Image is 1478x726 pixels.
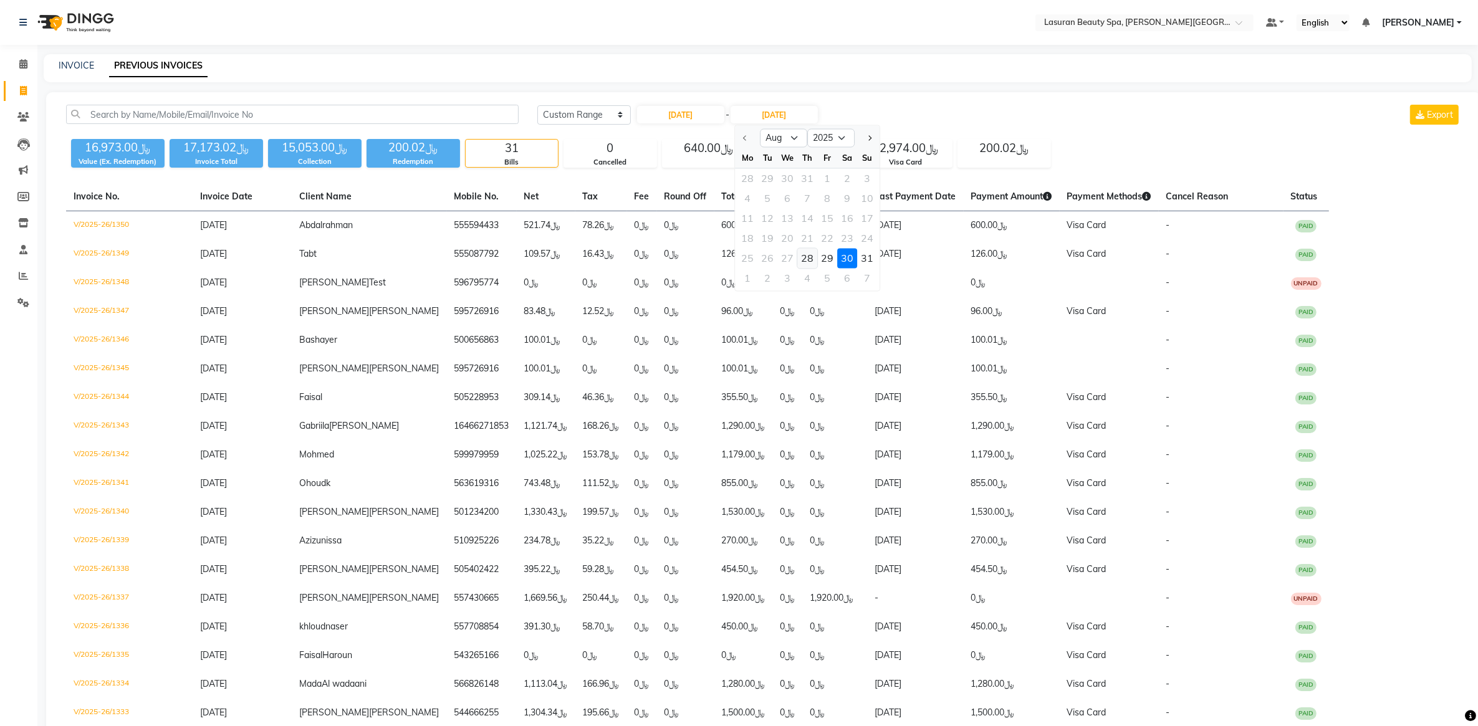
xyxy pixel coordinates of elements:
span: [PERSON_NAME] [300,277,370,288]
td: 557708854 [447,613,517,641]
td: ﷼83.48 [517,297,575,326]
div: 30 [837,249,857,269]
span: [PERSON_NAME] [300,506,370,517]
span: Visa Card [1067,420,1106,431]
div: Wednesday, September 3, 2025 [777,269,797,289]
span: [PERSON_NAME] [300,305,370,317]
td: ﷼0 [657,412,714,441]
td: ﷼0 [627,326,657,355]
td: ﷼270.00 [714,527,773,555]
span: PAID [1295,363,1317,376]
td: ﷼855.00 [714,469,773,498]
td: ﷼0 [627,240,657,269]
div: Fr [817,148,837,168]
span: [PERSON_NAME] [330,420,400,431]
td: 16466271853 [447,412,517,441]
span: PAID [1295,564,1317,576]
td: ﷼109.57 [517,240,575,269]
span: Last Payment Date [875,191,956,202]
div: Thursday, August 28, 2025 [797,249,817,269]
a: PREVIOUS INVOICES [109,55,208,77]
td: [DATE] [868,297,964,326]
td: 555594433 [447,211,517,241]
td: 595726916 [447,297,517,326]
td: 599979959 [447,441,517,469]
td: ﷼0 [803,297,868,326]
div: ﷼200.02 [367,139,460,156]
td: ﷼96.00 [714,297,773,326]
td: ﷼199.57 [575,498,627,527]
td: ﷼100.01 [964,355,1060,383]
td: V/2025-26/1341 [66,469,193,498]
td: ﷼0 [803,555,868,584]
span: Net [524,191,539,202]
td: ﷼0 [714,269,773,297]
div: ﷼16,973.00 [71,139,165,156]
td: V/2025-26/1346 [66,326,193,355]
td: ﷼100.01 [714,326,773,355]
td: ﷼391.30 [517,613,575,641]
td: ﷼0 [575,269,627,297]
td: ﷼0 [627,498,657,527]
span: - [1166,592,1170,603]
td: ﷼521.74 [517,211,575,241]
td: ﷼0 [657,469,714,498]
td: ﷼0 [657,211,714,241]
a: INVOICE [59,60,94,71]
span: Client Name [300,191,352,202]
span: - [1166,449,1170,460]
td: ﷼168.26 [575,412,627,441]
div: ﷼15,053.00 [268,139,362,156]
span: PAID [1295,507,1317,519]
td: ﷼743.48 [517,469,575,498]
td: ﷼0 [773,297,803,326]
span: [DATE] [200,363,227,374]
td: ﷼270.00 [964,527,1060,555]
span: - [1166,506,1170,517]
div: ﷼640.00 [663,140,755,157]
span: [DATE] [200,506,227,517]
div: 29 [817,249,837,269]
td: ﷼355.50 [714,383,773,412]
span: PAID [1295,335,1317,347]
span: [PERSON_NAME] [370,506,439,517]
div: Redemption [367,156,460,167]
div: Bills [466,157,558,168]
td: ﷼126.00 [964,240,1060,269]
td: ﷼16.43 [575,240,627,269]
td: ﷼0 [964,269,1060,297]
td: ﷼0 [803,527,868,555]
td: ﷼0 [803,355,868,383]
td: ﷼1,179.00 [964,441,1060,469]
select: Select year [807,129,855,148]
td: ﷼0 [627,383,657,412]
span: [DATE] [200,391,227,403]
td: ﷼1,121.74 [517,412,575,441]
td: ﷼100.01 [714,355,773,383]
span: [PERSON_NAME] [370,592,439,603]
span: [PERSON_NAME] [300,563,370,575]
span: - [1166,420,1170,431]
td: ﷼0 [803,412,868,441]
div: 31 [857,249,877,269]
span: - [1166,363,1170,374]
div: ﷼12,974.00 [860,140,952,157]
td: [DATE] [868,498,964,527]
td: ﷼0 [803,469,868,498]
span: Visa Card [1067,219,1106,231]
td: 596795774 [447,269,517,297]
td: V/2025-26/1348 [66,269,193,297]
span: - [1166,563,1170,575]
td: ﷼600.00 [964,211,1060,241]
td: ﷼0 [773,441,803,469]
td: V/2025-26/1338 [66,555,193,584]
td: ﷼0 [627,269,657,297]
td: ﷼0 [657,584,714,613]
span: PAID [1295,249,1317,261]
td: ﷼100.01 [964,326,1060,355]
span: Tax [583,191,598,202]
td: ﷼1,920.00 [714,584,773,613]
span: Visa Card [1067,477,1106,489]
span: Mohmed [300,449,335,460]
td: ﷼1,920.00 [803,584,868,613]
